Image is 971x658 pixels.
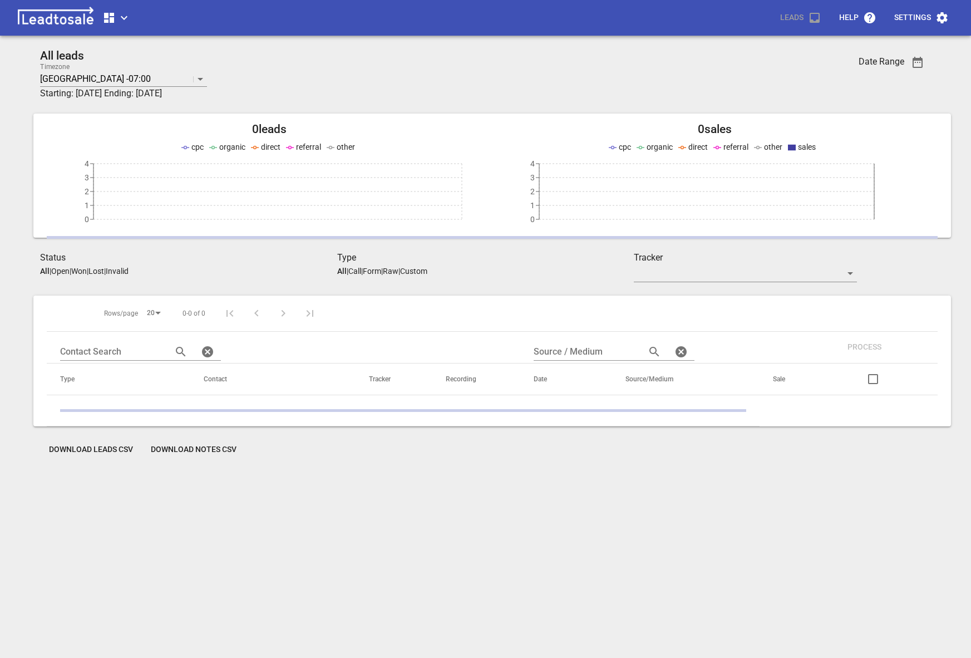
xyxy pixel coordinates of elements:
tspan: 3 [530,173,535,182]
span: other [764,143,782,151]
p: Lost [88,267,104,276]
p: Form [363,267,381,276]
tspan: 2 [85,187,89,196]
h3: Date Range [859,56,904,67]
button: Download Notes CSV [142,440,245,460]
span: | [398,267,400,276]
th: Type [47,364,190,395]
th: Contact [190,364,356,395]
span: | [361,267,363,276]
span: Download Notes CSV [151,444,236,455]
th: Recording [432,364,520,395]
label: Timezone [40,63,70,70]
p: Call [348,267,361,276]
img: logo [13,7,98,29]
h2: 0 sales [492,122,938,136]
span: Download Leads CSV [49,444,133,455]
span: cpc [619,143,631,151]
p: Invalid [106,267,129,276]
tspan: 1 [530,201,535,210]
span: | [347,267,348,276]
span: sales [798,143,816,151]
button: Download Leads CSV [40,440,142,460]
tspan: 2 [530,187,535,196]
th: Date [520,364,613,395]
p: Custom [400,267,427,276]
span: referral [723,143,748,151]
tspan: 4 [530,159,535,168]
span: direct [261,143,280,151]
h2: 0 leads [47,122,492,136]
aside: All [40,267,50,276]
tspan: 1 [85,201,89,210]
tspan: 3 [85,173,89,182]
span: organic [647,143,673,151]
span: other [337,143,355,151]
span: 0-0 of 0 [183,309,205,318]
p: Open [51,267,70,276]
th: Sale [760,364,826,395]
h2: All leads [40,49,782,63]
span: | [70,267,71,276]
span: referral [296,143,321,151]
span: Rows/page [104,309,138,318]
h3: Tracker [634,251,856,264]
aside: All [337,267,347,276]
h3: Type [337,251,634,264]
p: Won [71,267,87,276]
span: | [104,267,106,276]
span: | [381,267,383,276]
span: direct [688,143,708,151]
div: 20 [142,306,165,321]
h3: Starting: [DATE] Ending: [DATE] [40,87,782,100]
h3: Status [40,251,337,264]
tspan: 0 [530,215,535,224]
span: cpc [191,143,204,151]
span: | [50,267,51,276]
tspan: 4 [85,159,89,168]
tspan: 0 [85,215,89,224]
th: Source/Medium [612,364,759,395]
p: Raw [383,267,398,276]
p: Help [839,12,859,23]
span: | [87,267,88,276]
span: organic [219,143,245,151]
button: Date Range [904,49,931,76]
p: [GEOGRAPHIC_DATA] -07:00 [40,72,151,85]
th: Tracker [356,364,433,395]
p: Settings [894,12,931,23]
